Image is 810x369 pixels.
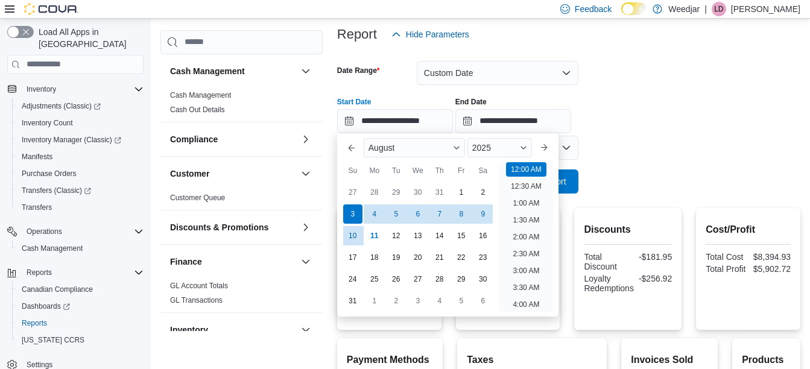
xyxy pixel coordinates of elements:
[473,270,493,289] div: day-30
[17,166,144,181] span: Purchase Orders
[22,335,84,345] span: [US_STATE] CCRS
[408,161,428,180] div: We
[452,183,471,202] div: day-1
[160,88,323,122] div: Cash Management
[473,226,493,245] div: day-16
[170,324,296,336] button: Inventory
[452,204,471,224] div: day-8
[387,183,406,202] div: day-29
[473,291,493,311] div: day-6
[17,282,144,297] span: Canadian Compliance
[508,263,544,278] li: 3:00 AM
[2,223,148,240] button: Operations
[473,161,493,180] div: Sa
[706,222,791,237] h2: Cost/Profit
[22,82,61,96] button: Inventory
[17,133,144,147] span: Inventory Manager (Classic)
[170,282,228,290] a: GL Account Totals
[12,115,148,131] button: Inventory Count
[17,299,75,314] a: Dashboards
[365,248,384,267] div: day-18
[387,22,474,46] button: Hide Parameters
[22,224,67,239] button: Operations
[467,353,597,367] h2: Taxes
[430,161,449,180] div: Th
[17,150,57,164] a: Manifests
[17,200,57,215] a: Transfers
[417,61,578,85] button: Custom Date
[299,323,313,337] button: Inventory
[562,143,571,153] button: Open list of options
[12,182,148,199] a: Transfers (Classic)
[751,264,791,274] div: $5,902.72
[630,252,672,262] div: -$181.95
[473,204,493,224] div: day-9
[299,64,313,78] button: Cash Management
[170,168,209,180] h3: Customer
[408,291,428,311] div: day-3
[668,2,700,16] p: Weedjar
[22,224,144,239] span: Operations
[170,194,225,202] a: Customer Queue
[24,3,78,15] img: Cova
[22,285,93,294] span: Canadian Compliance
[365,204,384,224] div: day-4
[621,15,622,16] span: Dark Mode
[584,252,625,271] div: Total Discount
[170,133,218,145] h3: Compliance
[706,264,745,274] div: Total Profit
[452,248,471,267] div: day-22
[337,27,377,42] h3: Report
[751,252,791,262] div: $8,394.93
[508,196,544,210] li: 1:00 AM
[22,244,83,253] span: Cash Management
[170,221,268,233] h3: Discounts & Promotions
[365,226,384,245] div: day-11
[452,161,471,180] div: Fr
[704,2,707,16] p: |
[22,265,144,280] span: Reports
[170,133,296,145] button: Compliance
[12,148,148,165] button: Manifests
[508,213,544,227] li: 1:30 AM
[170,91,231,99] a: Cash Management
[170,193,225,203] span: Customer Queue
[170,65,245,77] h3: Cash Management
[365,270,384,289] div: day-25
[17,241,144,256] span: Cash Management
[473,183,493,202] div: day-2
[170,324,208,336] h3: Inventory
[12,332,148,348] button: [US_STATE] CCRS
[22,135,121,145] span: Inventory Manager (Classic)
[17,99,144,113] span: Adjustments (Classic)
[430,270,449,289] div: day-28
[22,101,101,111] span: Adjustments (Classic)
[170,256,296,268] button: Finance
[408,270,428,289] div: day-27
[17,299,144,314] span: Dashboards
[299,132,313,147] button: Compliance
[408,204,428,224] div: day-6
[170,281,228,291] span: GL Account Totals
[430,183,449,202] div: day-31
[17,116,144,130] span: Inventory Count
[387,161,406,180] div: Tu
[170,296,223,304] a: GL Transactions
[343,161,362,180] div: Su
[387,270,406,289] div: day-26
[508,297,544,312] li: 4:00 AM
[170,221,296,233] button: Discounts & Promotions
[22,301,70,311] span: Dashboards
[508,230,544,244] li: 2:00 AM
[17,183,96,198] a: Transfers (Classic)
[22,169,77,178] span: Purchase Orders
[430,248,449,267] div: day-21
[575,3,612,15] span: Feedback
[299,220,313,235] button: Discounts & Promotions
[452,291,471,311] div: day-5
[631,353,708,367] h2: Invoices Sold
[12,199,148,216] button: Transfers
[452,270,471,289] div: day-29
[364,138,465,157] div: Button. Open the month selector. August is currently selected.
[12,131,148,148] a: Inventory Manager (Classic)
